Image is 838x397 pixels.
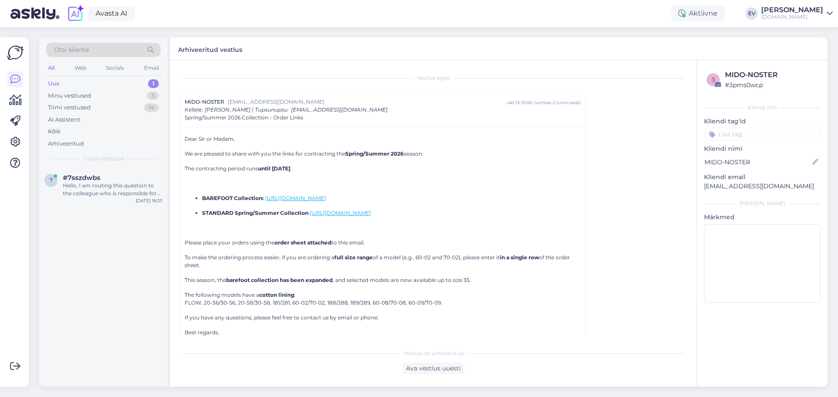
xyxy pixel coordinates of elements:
strong: until [DATE] [258,165,290,172]
b: STANDARD Spring/Summer Collection [202,210,309,216]
div: # 3pms0wcp [725,80,818,90]
div: 3 [147,92,159,100]
div: [DOMAIN_NAME] [761,14,823,20]
span: MIDO-NOSTER [185,98,224,106]
strong: full size range [334,254,373,261]
strong: cotton lining [259,292,294,298]
p: Märkmed [704,213,821,222]
a: [PERSON_NAME][DOMAIN_NAME] [761,7,833,20]
div: Tiimi vestlused [48,103,91,112]
span: [EMAIL_ADDRESS][DOMAIN_NAME] [291,106,388,113]
span: Kellele : [185,106,203,113]
input: Lisa nimi [704,157,811,167]
div: Vestlus algas [179,74,688,82]
img: Askly Logo [7,44,24,61]
input: Lisa tag [704,128,821,141]
div: Hello, I am routing this question to the colleague who is responsible for this topic. The reply m... [63,182,162,197]
div: Kliendi info [704,104,821,112]
strong: barefoot collection has been expanded [226,277,333,283]
div: Email [142,62,161,74]
strong: in a single row [500,254,539,261]
p: If you have any questions, please feel free to contact us by email or phone. [185,314,580,322]
p: To make the ordering process easier, if you are ordering a of a model (e.g., 60-02 and 70-02), pl... [185,254,580,269]
span: Spring/Summer 2026 Collection - Order Links [185,114,303,122]
span: 3 [712,76,715,83]
label: Arhiveeritud vestlus [178,43,242,54]
p: Kliendi tag'id [704,117,821,126]
img: explore-ai [66,4,85,23]
span: Uued vestlused [83,155,124,163]
p: Please place your orders using the to this email. [185,239,580,247]
p: Kliendi nimi [704,144,821,153]
div: Kõik [48,127,61,136]
b: BAREFOOT Collection: [202,195,264,201]
span: [EMAIL_ADDRESS][DOMAIN_NAME] [228,98,507,106]
div: [DATE] 16:33 [136,197,162,204]
div: [PERSON_NAME] [761,7,823,14]
p: We are pleased to share with you the links for contracting the season. [185,150,580,158]
div: Aktiivne [671,6,725,21]
a: Avasta AI [88,6,135,21]
p: This season, the , and selected models are now available up to size 35. [185,276,580,284]
div: [PERSON_NAME] [704,200,821,207]
div: EV [745,7,758,20]
p: Best regards, [185,329,580,344]
p: The contracting period runs . [185,165,580,173]
div: Uus [48,79,59,88]
a: [URL][DOMAIN_NAME] [265,195,326,201]
div: MIDO-NOSTER [725,70,818,80]
span: 7 [50,177,53,183]
p: [EMAIL_ADDRESS][DOMAIN_NAME] [704,182,821,191]
div: Web [73,62,88,74]
span: #7sszdwbs [63,174,100,182]
div: Socials [104,62,126,74]
div: Ava vestlus uuesti [402,363,464,374]
p: Dear Sir or Madam, [185,135,580,143]
span: Otsi kliente [54,45,89,54]
div: Minu vestlused [48,92,91,100]
strong: order sheet attached [275,239,331,246]
strong: Spring/Summer 2026 [345,150,404,157]
span: [PERSON_NAME] | Tupsunupsu [205,106,288,113]
div: All [46,62,56,74]
a: [URL][DOMAIN_NAME] [310,210,371,216]
div: ( umbes 2 tunni eest ) [534,99,580,106]
span: Vestlus on arhiveeritud [404,349,464,357]
p: The following models have a : FLOW, 20-56/30-56, 20-58/30-58, 181/281, 60-02/70-02, 188/288, 189/... [185,291,580,307]
p: Kliendi email [704,173,821,182]
div: 1 [148,79,159,88]
div: Arhiveeritud [48,139,84,148]
div: 14 [144,103,159,112]
div: okt 13 15:00 [507,99,532,106]
div: AI Assistent [48,115,80,124]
